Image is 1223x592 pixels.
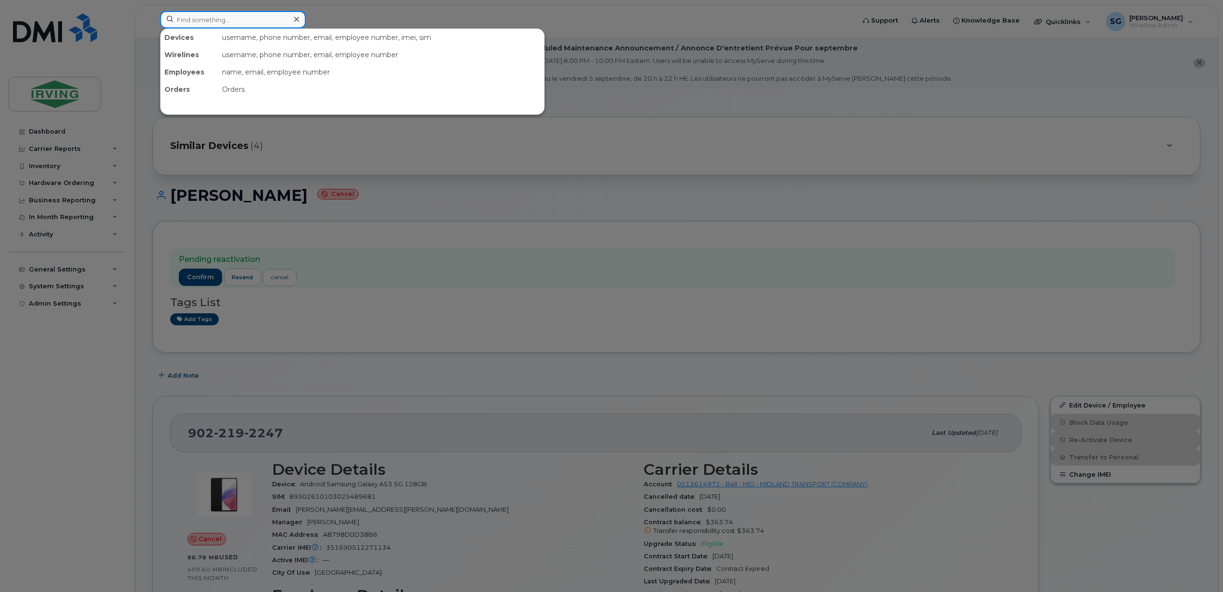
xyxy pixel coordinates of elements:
[218,46,544,63] div: username, phone number, email, employee number
[161,63,218,81] div: Employees
[218,81,544,98] div: Orders
[161,81,218,98] div: Orders
[218,63,544,81] div: name, email, employee number
[161,29,218,46] div: Devices
[218,29,544,46] div: username, phone number, email, employee number, imei, sim
[161,46,218,63] div: Wirelines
